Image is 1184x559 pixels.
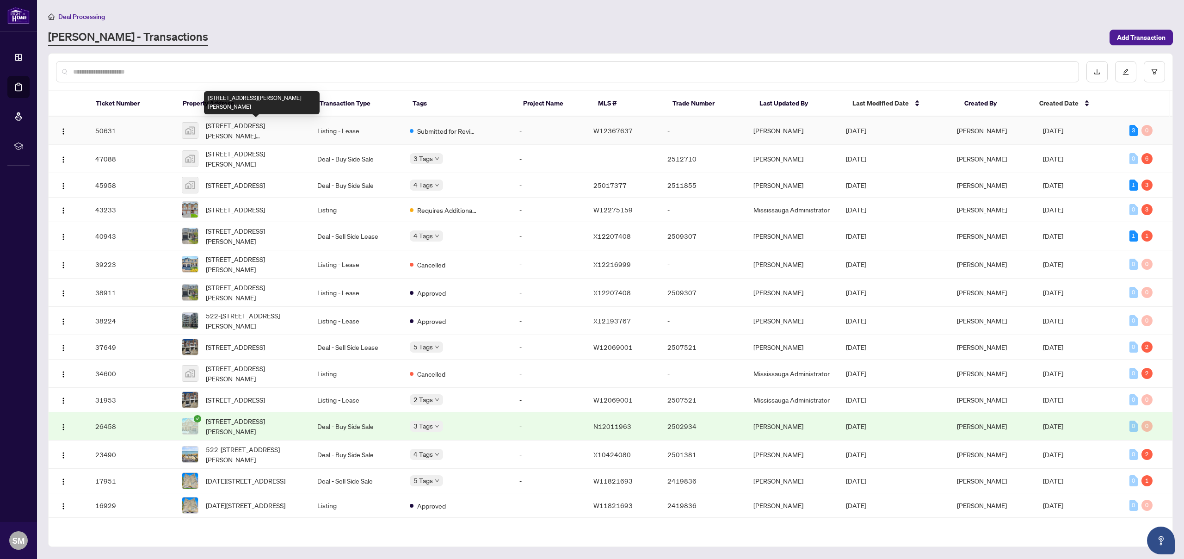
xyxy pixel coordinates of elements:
[88,198,174,222] td: 43233
[746,145,839,173] td: [PERSON_NAME]
[846,422,866,430] span: [DATE]
[310,279,402,307] td: Listing - Lease
[206,444,302,465] span: 522-[STREET_ADDRESS][PERSON_NAME]
[1141,500,1153,511] div: 0
[957,369,1007,378] span: [PERSON_NAME]
[194,415,201,422] span: check-circle
[1043,288,1063,297] span: [DATE]
[310,412,402,441] td: Deal - Buy Side Sale
[1151,68,1158,75] span: filter
[1043,343,1063,351] span: [DATE]
[413,153,433,164] span: 3 Tags
[512,279,586,307] td: -
[1141,287,1153,298] div: 0
[60,207,67,214] img: Logo
[512,173,586,198] td: -
[182,285,198,300] img: thumbnail-img
[88,91,175,117] th: Ticket Number
[56,151,71,166] button: Logo
[512,441,586,469] td: -
[1043,396,1063,404] span: [DATE]
[204,91,320,114] div: [STREET_ADDRESS][PERSON_NAME][PERSON_NAME]
[593,232,631,240] span: X12207408
[593,260,631,268] span: X12216999
[957,288,1007,297] span: [PERSON_NAME]
[60,233,67,241] img: Logo
[660,222,746,250] td: 2509307
[417,205,477,215] span: Requires Additional Docs
[846,317,866,325] span: [DATE]
[56,447,71,462] button: Logo
[660,307,746,335] td: -
[1115,61,1136,82] button: edit
[206,500,285,510] span: [DATE][STREET_ADDRESS]
[310,335,402,360] td: Deal - Sell Side Lease
[593,126,633,135] span: W12367637
[846,477,866,485] span: [DATE]
[846,205,866,214] span: [DATE]
[206,342,265,352] span: [STREET_ADDRESS]
[1043,205,1063,214] span: [DATE]
[846,343,866,351] span: [DATE]
[846,369,866,378] span: [DATE]
[206,149,302,169] span: [STREET_ADDRESS][PERSON_NAME]
[1141,394,1153,405] div: 0
[60,318,67,325] img: Logo
[1043,369,1063,378] span: [DATE]
[88,279,174,307] td: 38911
[60,128,67,135] img: Logo
[60,182,67,190] img: Logo
[660,412,746,441] td: 2502934
[310,222,402,250] td: Deal - Sell Side Lease
[435,478,439,483] span: down
[660,198,746,222] td: -
[413,230,433,241] span: 4 Tags
[512,469,586,493] td: -
[310,173,402,198] td: Deal - Buy Side Sale
[1043,317,1063,325] span: [DATE]
[746,173,839,198] td: [PERSON_NAME]
[56,366,71,381] button: Logo
[957,450,1007,459] span: [PERSON_NAME]
[182,256,198,272] img: thumbnail-img
[845,91,957,117] th: Last Modified Date
[310,307,402,335] td: Listing - Lease
[88,493,174,518] td: 16929
[1141,180,1153,191] div: 3
[1129,180,1138,191] div: 1
[206,226,302,246] span: [STREET_ADDRESS][PERSON_NAME]
[417,316,446,326] span: Approved
[593,477,633,485] span: W11821693
[957,181,1007,189] span: [PERSON_NAME]
[56,498,71,513] button: Logo
[746,307,839,335] td: [PERSON_NAME]
[512,360,586,388] td: -
[206,476,285,486] span: [DATE][STREET_ADDRESS]
[593,205,633,214] span: W12275159
[846,260,866,268] span: [DATE]
[1141,125,1153,136] div: 0
[1141,315,1153,326] div: 0
[88,117,174,145] td: 50631
[182,202,198,217] img: thumbnail-img
[593,450,631,459] span: X10424080
[88,222,174,250] td: 40943
[1129,500,1138,511] div: 0
[1141,230,1153,242] div: 1
[957,155,1007,163] span: [PERSON_NAME]
[88,469,174,493] td: 17951
[88,412,174,441] td: 26458
[957,343,1007,351] span: [PERSON_NAME]
[746,222,839,250] td: [PERSON_NAME]
[1147,527,1175,554] button: Open asap
[1043,155,1063,163] span: [DATE]
[413,342,433,352] span: 5 Tags
[846,396,866,404] span: [DATE]
[746,250,839,279] td: [PERSON_NAME]
[182,392,198,408] img: thumbnail-img
[56,257,71,272] button: Logo
[1129,153,1138,164] div: 0
[310,250,402,279] td: Listing - Lease
[60,503,67,510] img: Logo
[957,477,1007,485] span: [PERSON_NAME]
